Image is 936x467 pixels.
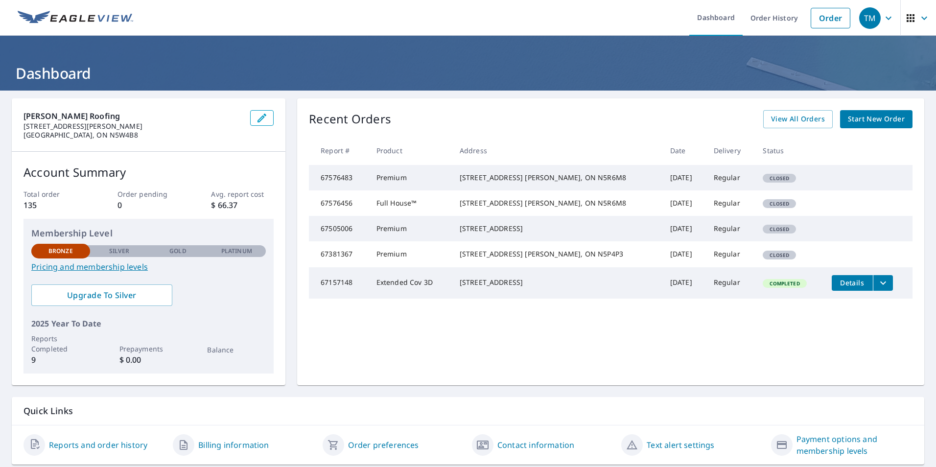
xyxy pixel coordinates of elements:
[39,290,164,301] span: Upgrade To Silver
[840,110,913,128] a: Start New Order
[460,224,655,233] div: [STREET_ADDRESS]
[23,131,242,140] p: [GEOGRAPHIC_DATA], ON N5W4B8
[117,199,180,211] p: 0
[12,63,924,83] h1: Dashboard
[764,226,795,233] span: Closed
[662,190,706,216] td: [DATE]
[31,354,90,366] p: 9
[452,136,662,165] th: Address
[309,216,369,241] td: 67505006
[706,136,755,165] th: Delivery
[706,267,755,299] td: Regular
[31,227,266,240] p: Membership Level
[662,165,706,190] td: [DATE]
[647,439,714,451] a: Text alert settings
[23,110,242,122] p: [PERSON_NAME] Roofing
[31,318,266,329] p: 2025 Year To Date
[211,189,274,199] p: Avg. report cost
[221,247,252,256] p: Platinum
[23,405,913,417] p: Quick Links
[119,354,178,366] p: $ 0.00
[369,136,452,165] th: Product
[838,278,867,287] span: Details
[109,247,130,256] p: Silver
[706,165,755,190] td: Regular
[23,163,274,181] p: Account Summary
[169,247,186,256] p: Gold
[309,136,369,165] th: Report #
[31,333,90,354] p: Reports Completed
[48,247,73,256] p: Bronze
[309,165,369,190] td: 67576483
[764,175,795,182] span: Closed
[832,275,873,291] button: detailsBtn-67157148
[369,267,452,299] td: Extended Cov 3D
[309,267,369,299] td: 67157148
[755,136,823,165] th: Status
[764,200,795,207] span: Closed
[369,216,452,241] td: Premium
[763,110,833,128] a: View All Orders
[369,165,452,190] td: Premium
[309,110,391,128] p: Recent Orders
[859,7,881,29] div: TM
[848,113,905,125] span: Start New Order
[771,113,825,125] span: View All Orders
[497,439,574,451] a: Contact information
[706,241,755,267] td: Regular
[119,344,178,354] p: Prepayments
[706,216,755,241] td: Regular
[796,433,913,457] a: Payment options and membership levels
[662,136,706,165] th: Date
[460,249,655,259] div: [STREET_ADDRESS] [PERSON_NAME], ON N5P4P3
[369,190,452,216] td: Full House™
[18,11,133,25] img: EV Logo
[348,439,419,451] a: Order preferences
[460,198,655,208] div: [STREET_ADDRESS] [PERSON_NAME], ON N5R6M8
[460,278,655,287] div: [STREET_ADDRESS]
[31,261,266,273] a: Pricing and membership levels
[764,280,805,287] span: Completed
[873,275,893,291] button: filesDropdownBtn-67157148
[211,199,274,211] p: $ 66.37
[31,284,172,306] a: Upgrade To Silver
[23,189,86,199] p: Total order
[23,122,242,131] p: [STREET_ADDRESS][PERSON_NAME]
[117,189,180,199] p: Order pending
[662,241,706,267] td: [DATE]
[460,173,655,183] div: [STREET_ADDRESS] [PERSON_NAME], ON N5R6M8
[662,216,706,241] td: [DATE]
[309,241,369,267] td: 67381367
[309,190,369,216] td: 67576456
[662,267,706,299] td: [DATE]
[207,345,266,355] p: Balance
[706,190,755,216] td: Regular
[811,8,850,28] a: Order
[369,241,452,267] td: Premium
[198,439,269,451] a: Billing information
[23,199,86,211] p: 135
[764,252,795,258] span: Closed
[49,439,147,451] a: Reports and order history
